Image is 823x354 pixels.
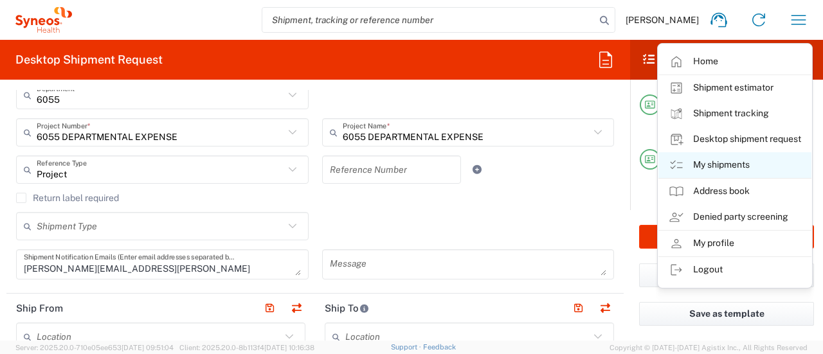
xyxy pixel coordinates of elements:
a: My profile [658,231,811,256]
h2: Shipment Checklist [642,52,772,67]
a: My shipments [658,152,811,178]
span: Client: 2025.20.0-8b113f4 [179,344,314,351]
h2: Ship From [16,302,63,315]
a: Feedback [423,343,456,351]
a: Address book [658,179,811,204]
a: Logout [658,257,811,283]
span: [PERSON_NAME] [626,14,699,26]
a: Shipment estimator [658,75,811,101]
a: Desktop shipment request [658,127,811,152]
button: Save shipment [639,263,814,287]
a: Denied party screening [658,204,811,230]
span: Copyright © [DATE]-[DATE] Agistix Inc., All Rights Reserved [610,342,808,353]
input: Shipment, tracking or reference number [262,8,595,32]
span: [DATE] 10:16:38 [264,344,314,351]
label: Return label required [16,193,119,203]
span: Server: 2025.20.0-710e05ee653 [15,344,174,351]
a: Support [391,343,423,351]
h2: Desktop Shipment Request [15,52,163,67]
span: [DATE] 09:51:04 [122,344,174,351]
a: Shipment tracking [658,101,811,127]
button: Save as template [639,302,814,326]
h2: Ship To [325,302,369,315]
button: Rate [639,225,814,249]
a: Add Reference [468,161,486,179]
a: Home [658,49,811,75]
